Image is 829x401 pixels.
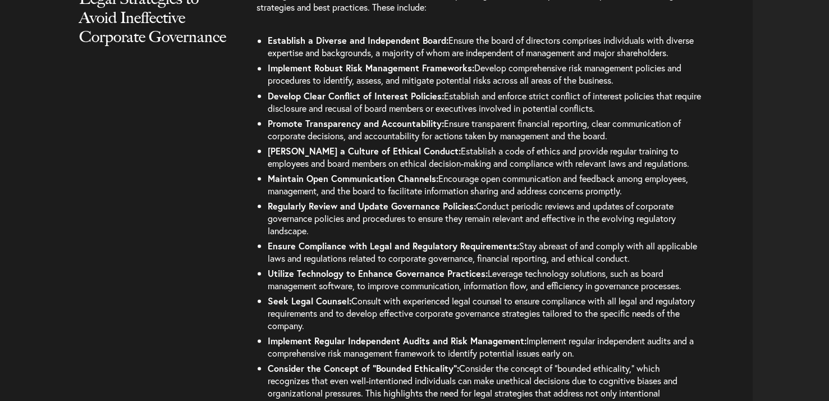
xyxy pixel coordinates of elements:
b: Establish a Diverse and Independent Board: [268,34,448,46]
b: Regularly Review and Update Governance Policies: [268,199,476,211]
b: Utilize Technology to Enhance Governance Practices: [268,267,488,279]
b: Develop Clear Conflict of Interest Policies: [268,89,444,101]
b: Seek Legal Counsel: [268,294,351,306]
span: Develop comprehensive risk management policies and procedures to identify, assess, and mitigate p... [268,62,681,86]
b: Maintain Open Communication Channels: [268,172,438,184]
span: Consult with experienced legal counsel to ensure compliance with all legal and regulatory require... [268,294,695,331]
span: Implement regular independent audits and a comprehensive risk management framework to identify po... [268,334,694,358]
b: Implement Regular Independent Audits and Risk Management: [268,334,526,346]
span: Encourage open communication and feedback among employees, management, and the board to facilitat... [268,172,688,196]
b: [PERSON_NAME] a Culture of Ethical Conduct: [268,144,461,156]
span: Ensure transparent financial reporting, clear communication of corporate decisions, and accountab... [268,117,681,141]
span: Stay abreast of and comply with all applicable laws and regulations related to corporate governan... [268,239,697,263]
b: Ensure Compliance with Legal and Regulatory Requirements: [268,239,519,251]
b: Promote Transparency and Accountability: [268,117,444,129]
span: Establish a code of ethics and provide regular training to employees and board members on ethical... [268,144,689,168]
span: Establish and enforce strict conflict of interest policies that require disclosure and recusal of... [268,89,701,113]
span: Leverage technology solutions, such as board management software, to improve communication, infor... [268,267,681,291]
span: Conduct periodic reviews and updates of corporate governance policies and procedures to ensure th... [268,199,676,236]
b: Implement Robust Risk Management Frameworks: [268,62,474,74]
span: Ensure the board of directors comprises individuals with diverse expertise and backgrounds, a maj... [268,34,694,58]
b: Consider the Concept of “Bounded Ethicality”: [268,362,459,373]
